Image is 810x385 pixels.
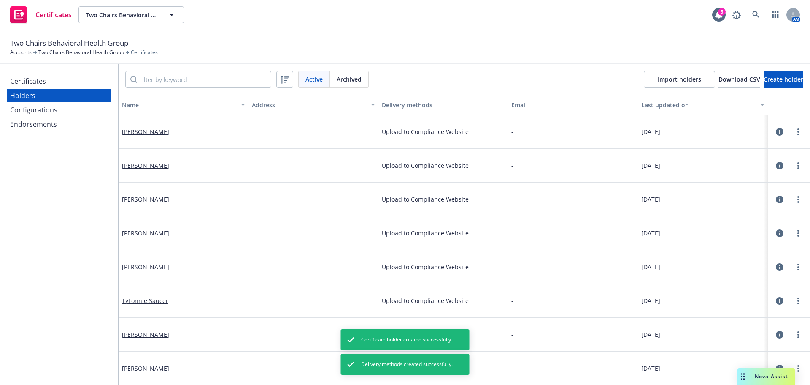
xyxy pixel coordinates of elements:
button: Nova Assist [737,368,795,385]
span: Import holders [658,75,701,83]
a: Accounts [10,49,32,56]
div: Email [511,101,634,109]
span: Two Chairs Behavioral Health Group [10,38,128,49]
div: [DATE] [641,364,764,373]
div: Upload to Compliance Website [382,195,505,204]
a: Search [748,6,764,23]
span: Create holder [764,75,803,83]
span: Certificates [131,49,158,56]
a: more [793,161,803,171]
a: Endorsements [7,117,111,131]
a: more [793,363,803,374]
a: [PERSON_NAME] [122,128,169,136]
div: - [511,195,513,204]
div: [DATE] [641,161,764,170]
div: Last updated on [641,101,755,109]
div: - [511,127,513,136]
div: Delivery methods [382,101,505,109]
div: Holders [10,89,35,102]
a: Report a Bug [728,6,745,23]
a: Two Chairs Behavioral Health Group [38,49,124,56]
span: Active [305,75,323,84]
div: - [511,364,513,373]
div: - [511,296,513,305]
span: Nova Assist [755,373,788,380]
div: [DATE] [641,229,764,238]
a: more [793,296,803,306]
div: [DATE] [641,127,764,136]
a: TyLonnie Saucer [122,297,168,305]
a: [PERSON_NAME] [122,364,169,372]
div: [DATE] [641,330,764,339]
input: Filter by keyword [125,71,271,88]
a: [PERSON_NAME] [122,330,169,339]
a: more [793,228,803,238]
a: Import holders [644,71,715,88]
span: Delivery methods created successfully. [361,360,453,368]
button: Address [248,95,378,115]
a: Configurations [7,103,111,117]
div: 5 [718,7,726,14]
button: Two Chairs Behavioral Health Group [78,6,184,23]
div: - [511,161,513,170]
button: Create holder [764,71,803,88]
span: Certificate holder created successfully. [361,336,452,344]
div: [DATE] [641,262,764,271]
a: Certificates [7,74,111,88]
div: Upload to Compliance Website [382,262,505,271]
a: more [793,127,803,137]
div: Name [122,101,236,109]
a: [PERSON_NAME] [122,161,169,169]
div: Configurations [10,103,57,117]
div: Endorsements [10,117,57,131]
div: Upload to Compliance Website [382,229,505,238]
a: [PERSON_NAME] [122,263,169,271]
button: Name [119,95,248,115]
div: [DATE] [641,195,764,204]
a: Holders [7,89,111,102]
div: Certificates [10,74,46,88]
button: Last updated on [638,95,768,115]
button: Email [508,95,638,115]
a: [PERSON_NAME] [122,195,169,203]
a: more [793,330,803,340]
div: Address [252,101,366,109]
span: Certificates [35,11,72,18]
div: - [511,229,513,238]
div: [DATE] [641,296,764,305]
div: Upload to Compliance Website [382,127,505,136]
a: [PERSON_NAME] [122,229,169,237]
button: Download CSV [718,71,760,88]
div: Drag to move [737,368,748,385]
div: Upload to Compliance Website [382,161,505,170]
a: more [793,262,803,272]
div: - [511,330,513,339]
a: Switch app [767,6,784,23]
a: more [793,194,803,205]
button: Delivery methods [378,95,508,115]
span: Archived [337,75,362,84]
div: Upload to Compliance Website [382,296,505,305]
span: Two Chairs Behavioral Health Group [86,11,159,19]
span: Download CSV [718,75,760,83]
div: - [511,262,513,271]
a: Certificates [7,3,75,27]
